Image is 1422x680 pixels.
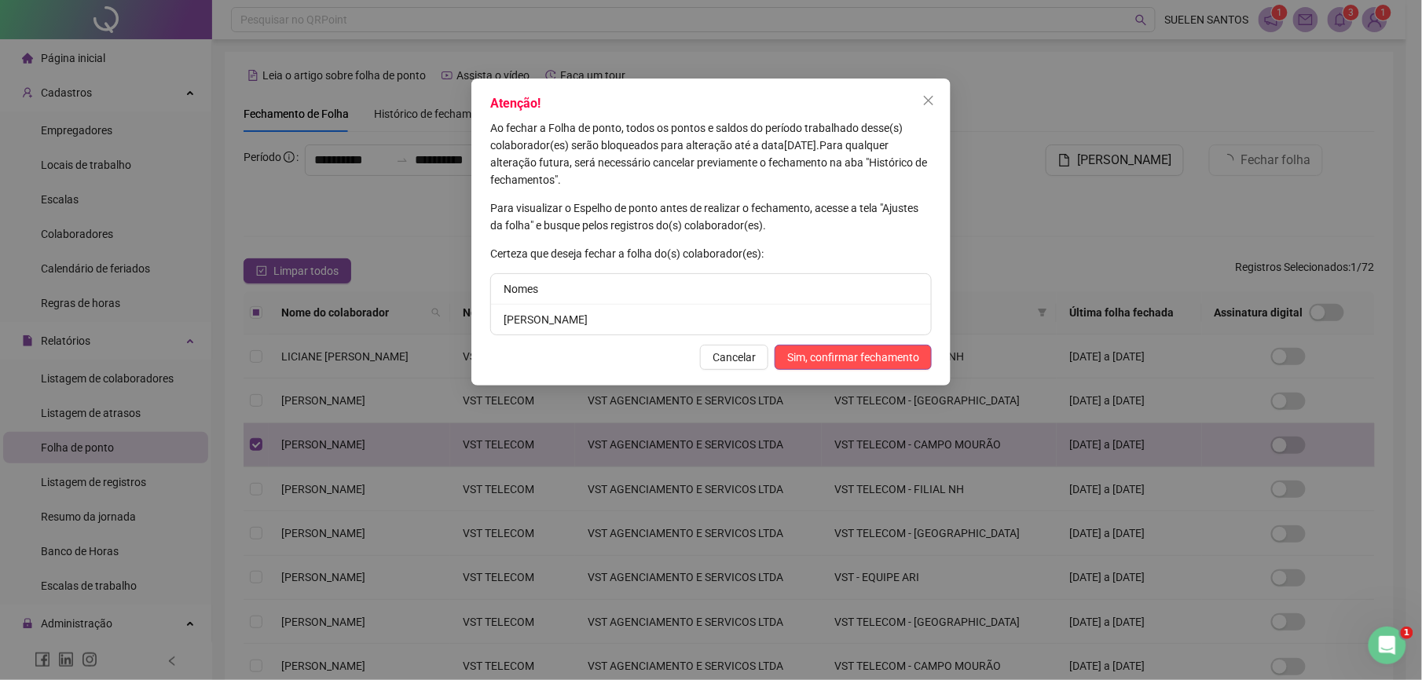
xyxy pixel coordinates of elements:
span: Cancelar [713,349,756,366]
span: Sim, confirmar fechamento [787,349,919,366]
span: Certeza que deseja fechar a folha do(s) colaborador(es): [490,247,764,260]
span: close [922,94,935,107]
span: Para qualquer alteração futura, será necessário cancelar previamente o fechamento na aba "Históri... [490,139,927,186]
button: Sim, confirmar fechamento [775,345,932,370]
li: [PERSON_NAME] [491,305,931,335]
iframe: Intercom live chat [1369,627,1406,664]
span: Nomes [504,283,538,295]
p: [DATE] . [490,119,932,188]
span: Para visualizar o Espelho de ponto antes de realizar o fechamento, acesse a tela "Ajustes da folh... [490,202,918,232]
span: Atenção! [490,96,541,111]
span: Ao fechar a Folha de ponto, todos os pontos e saldos do período trabalhado desse(s) colaborador(e... [490,122,903,152]
button: Cancelar [700,345,768,370]
span: 1 [1401,627,1413,639]
button: Close [916,88,941,113]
